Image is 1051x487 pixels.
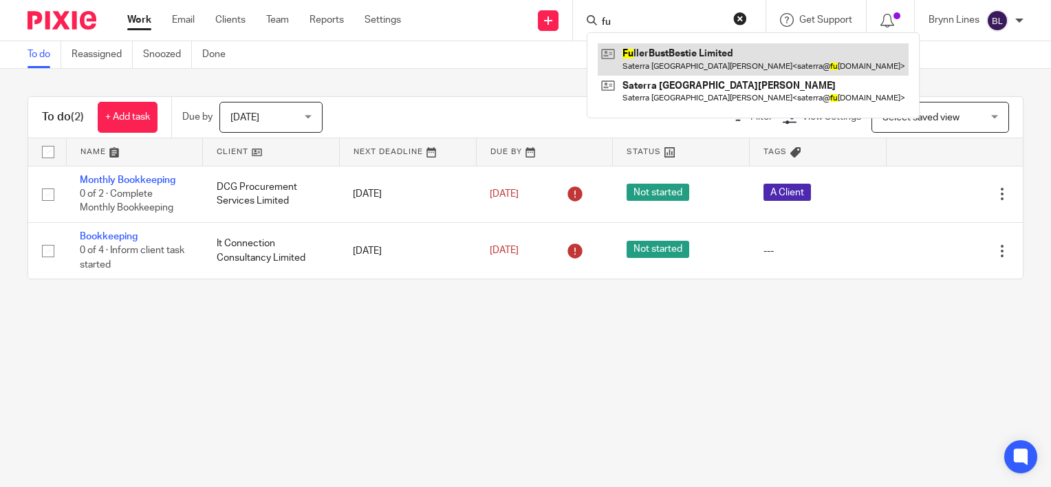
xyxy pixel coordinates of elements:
[266,13,289,27] a: Team
[490,246,519,256] span: [DATE]
[310,13,344,27] a: Reports
[882,113,960,122] span: Select saved view
[733,12,747,25] button: Clear
[763,148,787,155] span: Tags
[80,246,184,270] span: 0 of 4 · Inform client task started
[98,102,158,133] a: + Add task
[143,41,192,68] a: Snoozed
[365,13,401,27] a: Settings
[172,13,195,27] a: Email
[215,13,246,27] a: Clients
[600,17,724,29] input: Search
[80,175,175,185] a: Monthly Bookkeeping
[80,189,173,213] span: 0 of 2 · Complete Monthly Bookkeeping
[230,113,259,122] span: [DATE]
[203,222,340,279] td: It Connection Consultancy Limited
[127,13,151,27] a: Work
[929,13,979,27] p: Brynn Lines
[627,241,689,258] span: Not started
[799,15,852,25] span: Get Support
[339,222,476,279] td: [DATE]
[627,184,689,201] span: Not started
[202,41,236,68] a: Done
[80,232,138,241] a: Bookkeeping
[763,244,873,258] div: ---
[203,166,340,222] td: DCG Procurement Services Limited
[182,110,213,124] p: Due by
[986,10,1008,32] img: svg%3E
[28,11,96,30] img: Pixie
[42,110,84,125] h1: To do
[71,111,84,122] span: (2)
[72,41,133,68] a: Reassigned
[763,184,811,201] span: A Client
[490,189,519,199] span: [DATE]
[339,166,476,222] td: [DATE]
[28,41,61,68] a: To do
